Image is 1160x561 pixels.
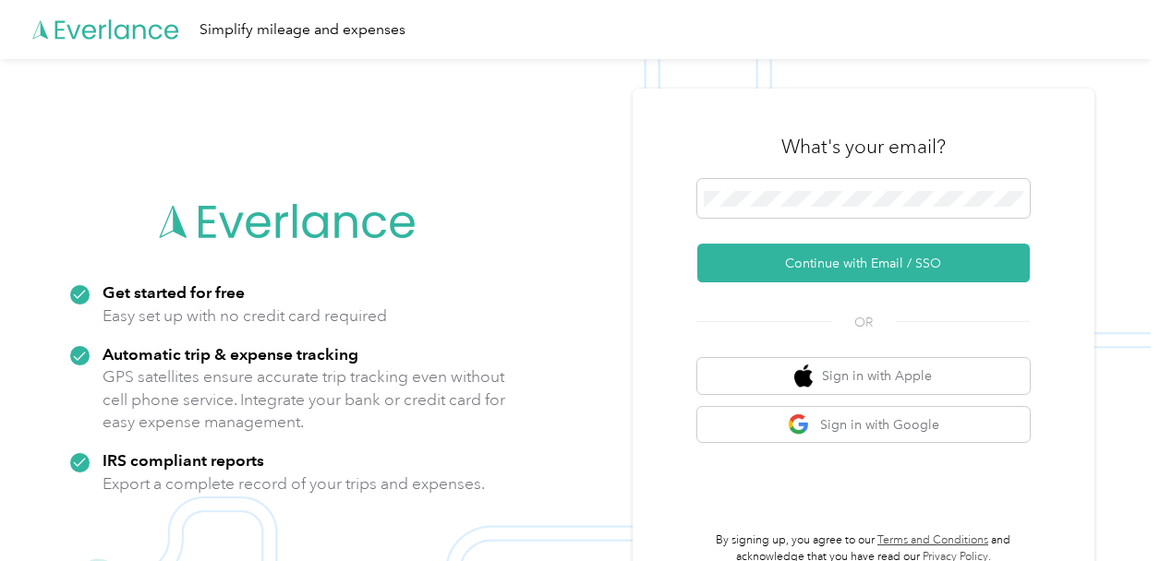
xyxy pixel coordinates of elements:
[1057,458,1160,561] iframe: Everlance-gr Chat Button Frame
[199,18,405,42] div: Simplify mileage and expenses
[831,313,896,332] span: OR
[877,533,988,547] a: Terms and Conditions
[103,365,506,434] p: GPS satellites ensure accurate trip tracking even without cell phone service. Integrate your bank...
[103,344,358,364] strong: Automatic trip & expense tracking
[103,282,245,302] strong: Get started for free
[103,304,387,328] p: Easy set up with no credit card required
[697,358,1030,394] button: apple logoSign in with Apple
[697,244,1030,282] button: Continue with Email / SSO
[697,407,1030,443] button: google logoSign in with Google
[788,413,811,436] img: google logo
[103,450,264,470] strong: IRS compliant reports
[794,364,813,388] img: apple logo
[103,472,485,495] p: Export a complete record of your trips and expenses.
[781,134,946,160] h3: What's your email?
